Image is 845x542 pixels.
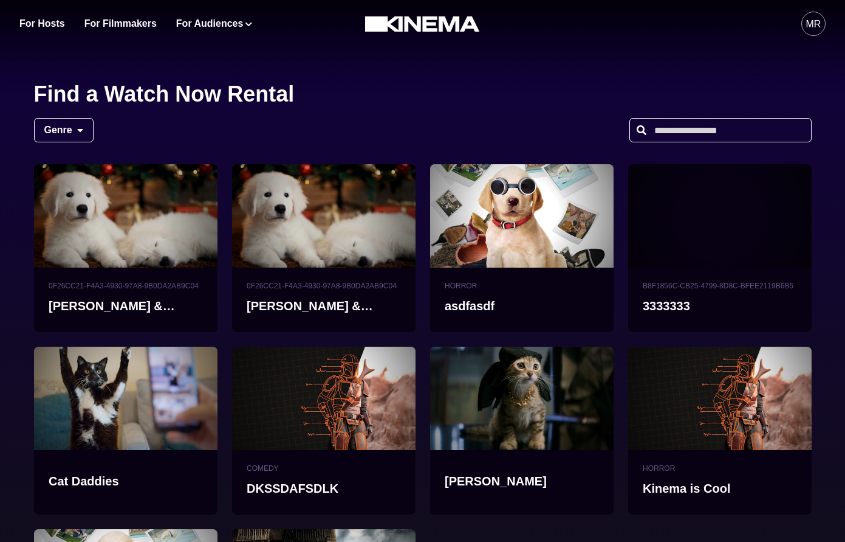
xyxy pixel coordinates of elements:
[430,347,614,507] a: Keanu[PERSON_NAME]
[430,164,614,332] a: asdfasdfHorrorasdfasdf
[34,78,812,111] p: Find a Watch Now Rental
[628,164,812,332] a: b8f1856c-cb25-4799-8d8c-bfee2119b6b53333333
[232,347,416,515] a: DKSSDAFSDLKComedyDKSSDAFSDLK
[806,17,821,32] div: MR
[232,164,416,332] a: Allan & Suzi w/ Default Rate Cards. Wow!0f26cc21-f4a3-4930-97a8-9b0da2ab9c04[PERSON_NAME] & [PERS...
[34,164,217,332] a: Allan & Suzi0f26cc21-f4a3-4930-97a8-9b0da2ab9c04[PERSON_NAME] & [PERSON_NAME]
[19,16,65,31] a: For Hosts
[34,347,217,507] a: Cat DaddiesCat Daddies
[628,347,812,515] a: Kinema is CoolHorrorKinema is Cool
[34,118,94,142] button: Genre
[84,16,157,31] a: For Filmmakers
[176,16,252,31] button: For Audiences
